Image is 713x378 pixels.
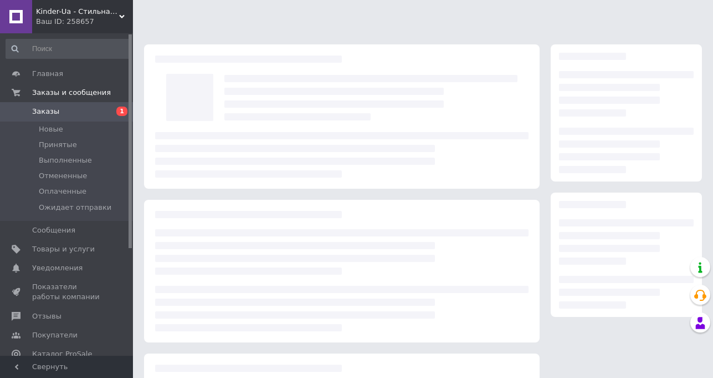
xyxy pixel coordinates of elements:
span: Показатели работы компании [32,282,102,302]
div: Ваш ID: 258657 [36,17,133,27]
span: Заказы [32,107,59,117]
span: Товары и услуги [32,244,95,254]
span: Сообщения [32,225,75,235]
span: Покупатели [32,330,78,340]
span: Оплаченные [39,187,86,196]
span: Ожидает отправки [39,203,111,213]
span: Главная [32,69,63,79]
span: Выполненные [39,155,92,165]
span: Каталог ProSale [32,349,92,359]
span: Kinder-Ua - Стильная детская обувь ! [36,7,119,17]
span: Отзывы [32,311,61,321]
span: Заказы и сообщения [32,88,111,98]
span: Новые [39,124,63,134]
span: Отмененные [39,171,87,181]
span: 1 [116,107,127,116]
input: Поиск [6,39,131,59]
span: Уведомления [32,263,83,273]
span: Принятые [39,140,77,150]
